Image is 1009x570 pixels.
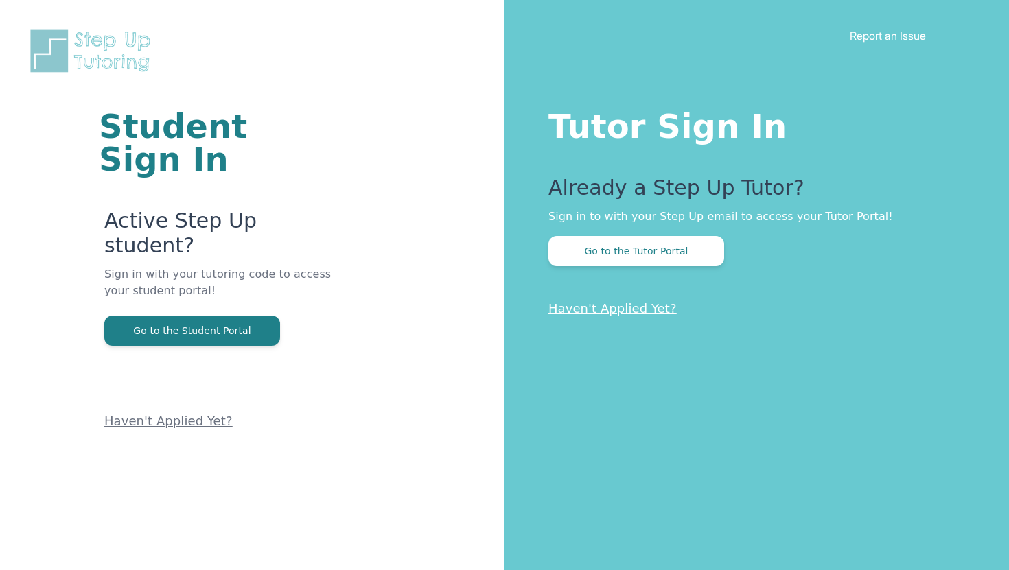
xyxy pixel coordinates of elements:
[99,110,340,176] h1: Student Sign In
[548,209,954,225] p: Sign in to with your Step Up email to access your Tutor Portal!
[104,316,280,346] button: Go to the Student Portal
[548,301,677,316] a: Haven't Applied Yet?
[104,414,233,428] a: Haven't Applied Yet?
[548,176,954,209] p: Already a Step Up Tutor?
[104,209,340,266] p: Active Step Up student?
[104,324,280,337] a: Go to the Student Portal
[548,236,724,266] button: Go to the Tutor Portal
[548,104,954,143] h1: Tutor Sign In
[27,27,159,75] img: Step Up Tutoring horizontal logo
[850,29,926,43] a: Report an Issue
[548,244,724,257] a: Go to the Tutor Portal
[104,266,340,316] p: Sign in with your tutoring code to access your student portal!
